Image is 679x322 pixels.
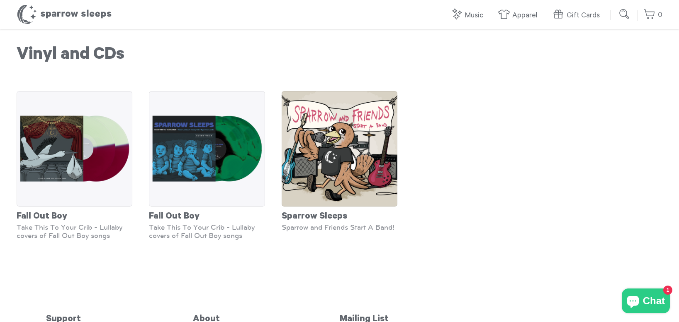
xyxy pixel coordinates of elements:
[619,288,672,315] inbox-online-store-chat: Shopify online store chat
[149,91,265,240] a: Fall Out Boy Take This To Your Crib - Lullaby covers of Fall Out Boy songs
[149,91,265,207] img: SS_TTTYC_GREEN_grande.png
[282,91,397,207] img: SparrowAndFriends-StartABand-Cover_grande.png
[282,91,397,231] a: Sparrow Sleeps Sparrow and Friends Start A Band!
[17,46,662,66] h1: Vinyl and CDs
[17,223,132,240] div: Take This To Your Crib - Lullaby covers of Fall Out Boy songs
[643,6,662,24] a: 0
[17,91,132,207] img: SS_FUTST_SSEXCLUSIVE_6d2c3e95-2d39-4810-a4f6-2e3a860c2b91_grande.png
[450,7,487,24] a: Music
[17,4,112,25] h1: Sparrow Sleeps
[282,223,397,231] div: Sparrow and Friends Start A Band!
[552,7,604,24] a: Gift Cards
[17,207,132,223] div: Fall Out Boy
[17,91,132,240] a: Fall Out Boy Take This To Your Crib - Lullaby covers of Fall Out Boy songs
[149,207,265,223] div: Fall Out Boy
[498,7,542,24] a: Apparel
[149,223,265,240] div: Take This To Your Crib - Lullaby covers of Fall Out Boy songs
[616,6,633,22] input: Submit
[282,207,397,223] div: Sparrow Sleeps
